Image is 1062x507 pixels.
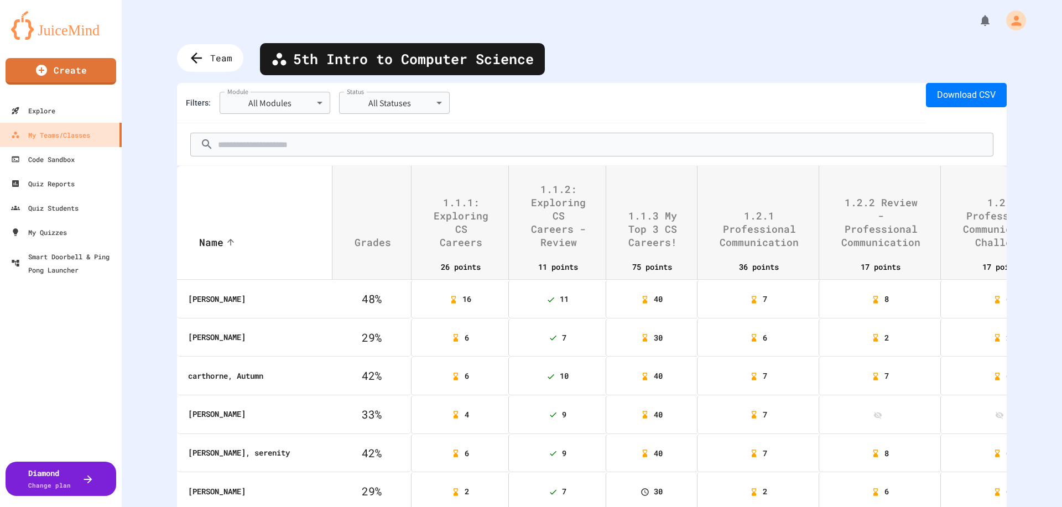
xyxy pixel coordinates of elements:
[332,395,411,434] th: 33 %
[11,11,111,40] img: logo-orange.svg
[6,462,116,496] button: DiamondChange plan
[884,294,889,305] span: 8
[739,260,794,274] span: 36 points
[531,182,600,249] span: 1.1.2: Exploring CS Careers - Review
[982,260,1038,274] span: 17 points
[763,448,767,458] span: 7
[441,260,496,274] span: 26 points
[227,87,248,96] label: Module
[293,49,534,70] span: 5th Intro to Computer Science
[926,83,1007,107] button: Download CSV
[654,332,663,343] span: 30
[1006,294,1011,305] span: 6
[177,357,332,395] th: carthorne, Autumn
[220,92,330,114] div: All Modules
[562,487,566,497] span: 7
[1006,371,1011,381] span: 6
[462,294,471,305] span: 16
[347,87,365,96] label: Status
[332,357,411,395] th: 42 %
[199,236,238,249] span: Name
[560,294,569,305] span: 11
[11,201,79,215] div: Quiz Students
[465,409,469,420] span: 4
[628,209,691,249] span: 1.1.3 My Top 3 CS Careers!
[11,128,90,142] div: My Teams/Classes
[465,371,469,381] span: 6
[884,332,889,343] span: 2
[6,58,116,85] a: Create
[177,318,332,357] th: [PERSON_NAME]
[763,409,767,420] span: 7
[538,260,594,274] span: 11 points
[841,196,935,249] span: 1.2.2 Review - Professional Communication
[11,104,55,117] div: Explore
[654,409,663,420] span: 40
[465,332,469,343] span: 6
[562,409,566,420] span: 9
[177,280,332,318] th: [PERSON_NAME]
[958,11,995,30] div: My Notifications
[632,260,688,274] span: 75 points
[332,318,411,357] th: 29 %
[11,153,75,166] div: Code Sandbox
[963,196,1056,249] span: 1.2.3 Professional Communication Challenge
[763,371,767,381] span: 7
[11,250,117,276] div: Smart Doorbell & Ping Pong Launcher
[720,209,813,249] span: 1.2.1 Professional Communication
[339,92,450,114] div: All Statuses
[560,371,569,381] span: 10
[434,196,503,249] span: 1.1.1: Exploring CS Careers
[763,332,767,343] span: 6
[861,260,916,274] span: 17 points
[995,8,1029,33] div: My Account
[884,371,889,381] span: 7
[763,294,767,305] span: 7
[11,226,67,239] div: My Quizzes
[11,177,75,190] div: Quiz Reports
[177,434,332,473] th: [PERSON_NAME], serenity
[332,280,411,318] th: 48 %
[884,487,889,497] span: 6
[562,332,566,343] span: 7
[1006,332,1011,343] span: 2
[210,51,232,65] span: Team
[654,371,663,381] span: 40
[186,97,211,109] div: Filters:
[28,467,71,490] div: Diamond
[654,294,663,305] span: 40
[177,395,332,434] th: [PERSON_NAME]
[763,487,767,497] span: 2
[355,236,405,249] span: Grades
[1006,448,1011,458] span: 6
[654,448,663,458] span: 40
[28,481,71,489] span: Change plan
[654,487,663,497] span: 30
[465,448,469,458] span: 6
[884,448,889,458] span: 8
[1006,487,1011,497] span: 6
[465,487,469,497] span: 2
[332,434,411,473] th: 42 %
[562,448,566,458] span: 9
